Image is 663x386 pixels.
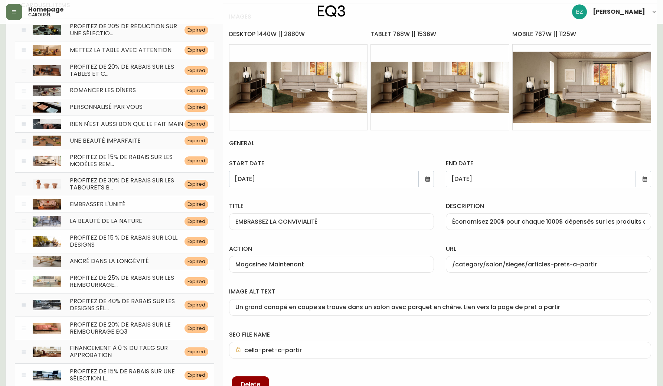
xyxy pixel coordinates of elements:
[15,99,214,116] div: PERSONNALISÉ PAR VOUSExpired
[33,370,61,380] img: chaises-d-exterieur-loll_COMPRESSED.jpg
[184,348,208,355] span: Expired
[70,153,173,168] span: PROFITEZ DE 15% DE RABAIS SUR LES MODÈLES REM...
[229,331,651,339] label: seo file name
[15,18,214,42] div: PROFITEZ DE 20% DE RÉDUCTION SUR UNE SÉLECTIO...Expired
[70,233,177,249] span: PROFITEZ DE 15 % DE RABAIS SUR LOLL DESIGNS
[184,325,208,332] span: Expired
[446,245,651,253] label: url
[15,270,214,293] div: PROFITEZ DE 25% DE RABAIS SUR LES REMBOURRAGE...Expired
[33,102,61,113] img: COMPRESSED.jpg
[15,213,214,229] div: LA BEAUTÉ DE LA NATUREExpired
[33,45,61,55] img: COMPRESSED.jpg
[593,9,645,15] span: [PERSON_NAME]
[33,119,61,129] img: un%20tapis%20blanc%20est%20fabrique_COMPRESSED.jpg
[572,4,587,19] img: 603957c962080f772e6770b96f84fb5c
[229,202,434,210] label: title
[184,372,208,379] span: Expired
[15,340,214,363] div: FINANCEMENT À 0 % DU TAEG SUR APPROBATIONExpired
[33,199,61,210] img: eq3-slope-canape-rose_COMPRESSED.jpg
[15,230,214,253] div: PROFITEZ DE 15 % DE RABAIS SUR LOLL DESIGNSExpired
[15,317,214,340] div: PROFITEZ DE 20% DE RABAIS SUR LE REMBOURRAGE EQ3Expired
[70,86,136,94] span: ROMANCER LES DÎNERS
[15,172,214,196] div: PROFITEZ DE 30% DE RABAIS SUR LES TABOURETS B...Expired
[15,196,214,213] div: EMBRASSER L'UNITÉExpired
[70,46,172,54] span: METTEZ LA TABLE AVEC ATTENTION
[70,273,174,289] span: PROFITEZ DE 25% DE RABAIS SUR LES REMBOURRAGE...
[235,175,422,182] input: DD/MM/YYYY
[229,159,434,168] label: start date
[33,323,61,334] img: canape-modulaire-eq3-en-rose_COMPRESSED.jpg
[70,62,174,78] span: PROFITEZ DE 20% DE RABAIS SUR LES TABLES ET C...
[15,149,214,172] div: PROFITEZ DE 15% DE RABAIS SUR LES MODÈLES REM...Expired
[451,175,639,182] input: DD/MM/YYYY
[28,7,63,13] span: Homepage
[184,47,208,53] span: Expired
[33,347,61,357] img: eq3-blanc-tissu-sectionnel_COMPRESSED.jpg
[70,120,183,128] span: RIEN N'EST AUSSI BON QUE LE FAIT MAIN
[70,320,171,336] span: PROFITEZ DE 20% DE RABAIS SUR LE REMBOURRAGE EQ3
[184,121,208,127] span: Expired
[70,103,143,111] span: PERSONNALISÉ PAR VOUS
[229,30,368,44] h4: desktop 1440w || 2880w
[15,42,214,58] div: METTEZ LA TABLE AVEC ATTENTIONExpired
[70,297,175,312] span: PROFITEZ DE 40% DE RABAIS SUR LES DESIGNS SÉL...
[370,30,509,44] h4: tablet 768w || 1536w
[184,158,208,164] span: Expired
[33,236,61,247] img: chaises-d-exterieur-gris-loll_COMPRESSED.jpg
[70,136,141,145] span: UNE BEAUTÉ IMPARFAITE
[15,59,214,82] div: PROFITEZ DE 20% DE RABAIS SUR LES TABLES ET C...Expired
[184,67,208,74] span: Expired
[446,202,651,210] label: description
[184,278,208,285] span: Expired
[70,22,177,38] span: PROFITEZ DE 20% DE RÉDUCTION SUR UNE SÉLECTIO...
[15,293,214,317] div: PROFITEZ DE 40% DE RABAIS SUR LES DESIGNS SÉL...Expired
[184,258,208,265] span: Expired
[184,87,208,94] span: Expired
[70,176,174,192] span: PROFITEZ DE 30% DE RABAIS SUR LES TABOURETS B...
[33,136,61,146] img: assiettes-dew_COMPRESSED.jpg
[33,216,61,226] img: table-d-exterieur-eq3_COMPRESSED.jpg
[184,181,208,188] span: Expired
[33,276,61,287] img: eq3-sectionnel-pret-a-partir_COMPRESSED.jpg
[318,5,345,17] img: logo
[70,367,175,383] span: PROFITEZ DE 15% DE RABAIS SUR UNE SÉLECTION L...
[70,200,125,208] span: EMBRASSER L'UNITÉ
[184,302,208,308] span: Expired
[184,218,208,225] span: Expired
[70,344,168,359] span: FINANCEMENT À 0 % DU TAEG SUR APPROBATION
[70,257,149,265] span: ANCRÉ DANS LA LONGÉVITÉ
[184,201,208,208] span: Expired
[184,27,208,33] span: Expired
[28,13,51,17] h5: carousel
[15,132,214,149] div: UNE BEAUTÉ IMPARFAITEExpired
[33,179,61,189] img: eq3-tabourets-terre-cuite_COMPRESSED.jpg
[33,85,61,96] img: COMPRESSED.jpg
[184,137,208,144] span: Expired
[184,238,208,245] span: Expired
[70,217,142,225] span: LA BEAUTÉ DE LA NATURE
[229,288,651,296] label: image alt text
[15,82,214,99] div: ROMANCER LES DÎNERSExpired
[184,104,208,111] span: Expired
[33,300,61,310] img: %20tables-en-acier-tubulaire-eq3_COMPRESSED.jpg
[33,256,61,267] img: eq3-table-en-chene-ban_COMPRESSED.jpg
[512,30,651,44] h4: mobile 767w || 1125w
[33,156,61,166] img: reverie-cuir-blanc-sectionnel_COMPRESSED.jpg
[15,116,214,132] div: RIEN N'EST AUSSI BON QUE LE FAIT MAINExpired
[33,65,61,75] img: table-en-marbre-et-noir-chaises-de-salle-a-manger_COMPRESSED.jpg
[229,130,651,156] h4: general
[446,159,651,168] label: end date
[33,25,61,35] img: COMPRESSED.jpg
[229,245,434,253] label: action
[15,253,214,270] div: ANCRÉ DANS LA LONGÉVITÉExpired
